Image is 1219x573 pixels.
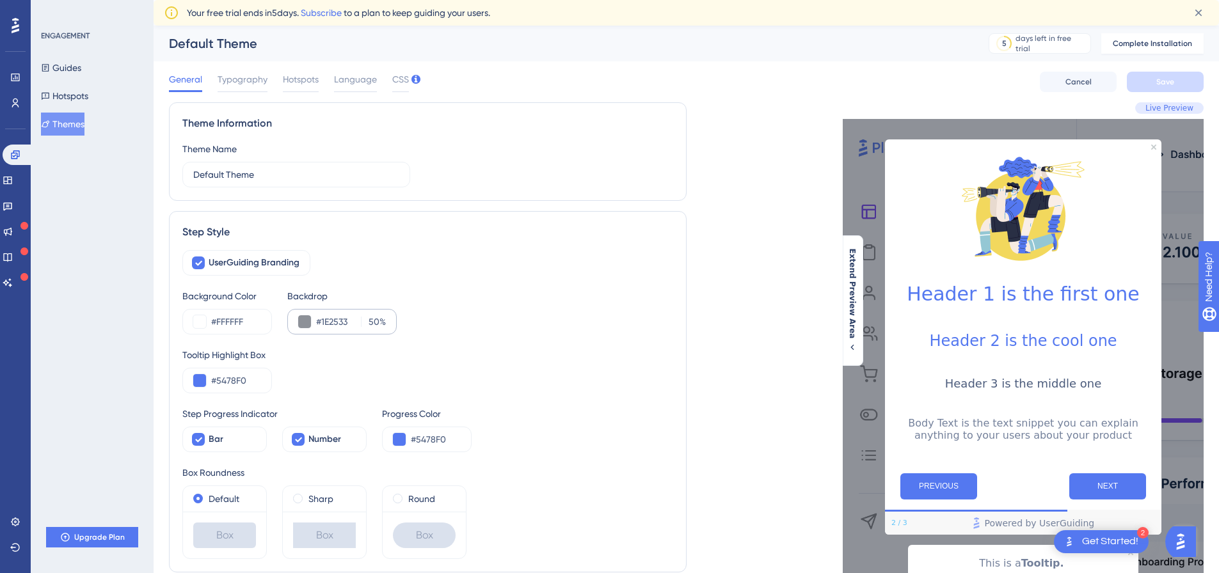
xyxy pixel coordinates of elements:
span: Extend Preview Area [847,248,857,338]
span: Language [334,72,377,87]
div: Backdrop [287,288,397,304]
h2: Header 2 is the cool one [895,332,1151,350]
button: Extend Preview Area [842,248,863,352]
div: Box [193,522,256,548]
span: CSS [392,72,409,87]
div: Default Theme [169,35,957,52]
h3: Header 3 is the middle one [895,377,1151,390]
span: Typography [218,72,267,87]
div: 5 [1002,38,1007,49]
span: Complete Installation [1113,38,1192,49]
p: Body Text is the text snippet you can explain anything to your users about your product [895,417,1151,441]
span: Cancel [1065,77,1092,87]
button: Save [1127,72,1204,92]
span: UserGuiding Branding [209,255,299,271]
div: Box [293,522,356,548]
span: Powered by UserGuiding [985,515,1095,531]
button: Hotspots [41,84,88,107]
div: Get Started! [1082,535,1138,549]
a: Subscribe [301,8,342,18]
img: launcher-image-alternative-text [1062,534,1077,549]
button: Guides [41,56,81,79]
label: Round [408,491,435,506]
input: Theme Name [193,168,399,182]
span: Need Help? [30,3,80,19]
div: days left in free trial [1016,33,1087,54]
span: Save [1156,77,1174,87]
div: Box [393,522,456,548]
p: This is a [918,555,1128,572]
button: Complete Installation [1101,33,1204,54]
span: Your free trial ends in 5 days. to a plan to keep guiding your users. [187,5,490,20]
div: Step Style [182,224,673,240]
span: General [169,72,202,87]
div: Footer [885,512,1161,535]
label: % [361,314,386,329]
div: Tooltip Highlight Box [182,347,673,363]
div: Close Preview [1151,145,1156,150]
div: Step Progress Indicator [182,406,367,421]
input: % [365,314,379,329]
label: Default [209,491,239,506]
button: Cancel [1040,72,1117,92]
div: Progress Color [382,406,472,421]
button: Themes [41,113,84,136]
div: 2 [1137,527,1149,538]
b: Tooltip. [1021,557,1064,569]
span: Upgrade Plan [74,532,125,542]
img: Modal Media [959,145,1087,272]
button: Previous [900,473,977,499]
label: Sharp [308,491,333,506]
iframe: UserGuiding AI Assistant Launcher [1165,522,1204,561]
span: Live Preview [1145,103,1193,113]
button: Next [1069,473,1146,499]
div: Theme Name [182,141,237,157]
button: Upgrade Plan [46,527,138,547]
div: Step 2 of 3 [891,518,907,528]
div: ENGAGEMENT [41,31,90,41]
div: Theme Information [182,116,673,131]
span: Number [308,432,341,447]
div: Open Get Started! checklist, remaining modules: 2 [1054,530,1149,553]
div: Box Roundness [182,465,673,480]
h1: Header 1 is the first one [895,283,1151,305]
div: Background Color [182,288,272,304]
span: Hotspots [283,72,319,87]
span: Bar [209,432,223,447]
